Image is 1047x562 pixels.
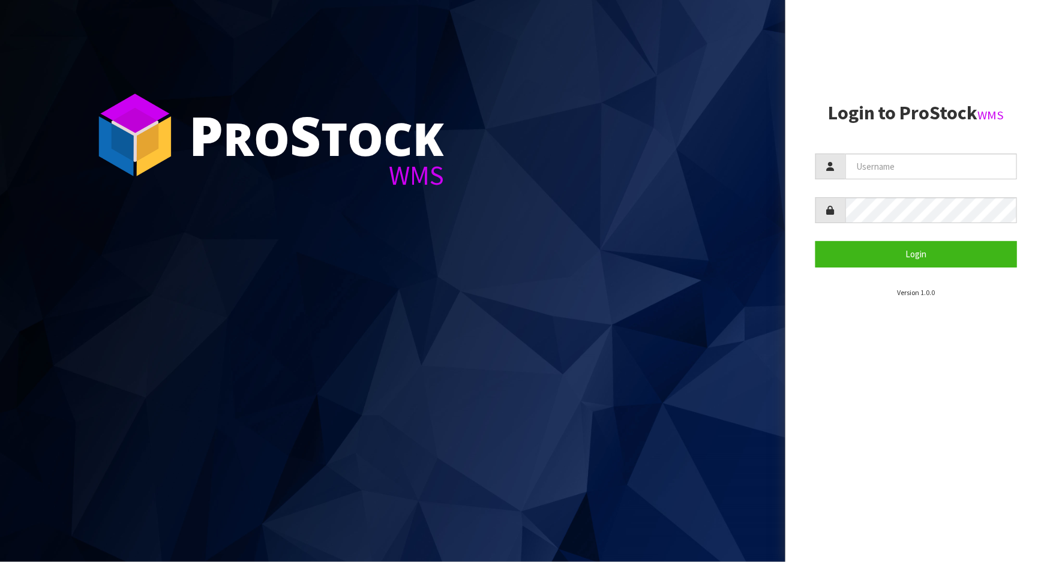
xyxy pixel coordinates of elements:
small: Version 1.0.0 [897,288,935,297]
h2: Login to ProStock [815,103,1017,124]
input: Username [845,154,1017,179]
img: ProStock Cube [90,90,180,180]
button: Login [815,241,1017,267]
div: WMS [189,162,444,189]
div: ro tock [189,108,444,162]
small: WMS [978,107,1004,123]
span: S [290,98,321,172]
span: P [189,98,223,172]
